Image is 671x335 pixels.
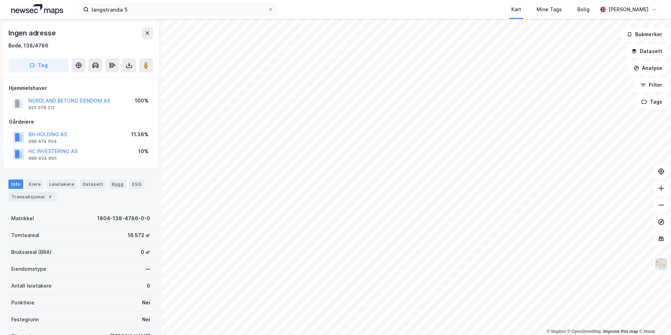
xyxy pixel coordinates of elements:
[11,248,52,256] div: Bruksareal (BRA)
[135,97,148,105] div: 100%
[547,329,566,334] a: Mapbox
[138,147,148,156] div: 10%
[8,192,57,202] div: Transaksjoner
[109,179,126,189] div: Bygg
[28,156,57,161] div: 988 934 895
[11,265,46,273] div: Eiendomstype
[8,58,69,72] button: Tag
[636,95,668,109] button: Tags
[141,248,150,256] div: 0 ㎡
[11,214,34,223] div: Matrikkel
[621,27,668,41] button: Bokmerker
[11,4,63,15] img: logo.a4113a55bc3d86da70a041830d287a7e.svg
[9,118,153,126] div: Gårdeiere
[511,5,521,14] div: Kart
[97,214,150,223] div: 1804-138-4786-0-0
[26,179,44,189] div: Eiere
[609,5,649,14] div: [PERSON_NAME]
[567,329,602,334] a: OpenStreetMap
[147,282,150,290] div: 0
[8,179,23,189] div: Info
[577,5,590,14] div: Bolig
[636,301,671,335] iframe: Chat Widget
[636,301,671,335] div: Kontrollprogram for chat
[89,4,268,15] input: Søk på adresse, matrikkel, gårdeiere, leietakere eller personer
[47,193,54,200] div: 4
[625,44,668,58] button: Datasett
[80,179,106,189] div: Datasett
[142,298,150,307] div: Nei
[11,282,52,290] div: Antall leietakere
[11,315,39,324] div: Festegrunn
[129,179,144,189] div: ESG
[28,139,57,144] div: 988 874 604
[537,5,562,14] div: Mine Tags
[142,315,150,324] div: Nei
[131,130,148,139] div: 11.36%
[655,257,668,271] img: Z
[9,84,153,92] div: Hjemmelshaver
[11,231,39,239] div: Tomteareal
[11,298,34,307] div: Punktleie
[627,61,668,75] button: Analyse
[46,179,77,189] div: Leietakere
[635,78,668,92] button: Filter
[145,265,150,273] div: —
[8,41,48,50] div: Bodø, 138/4786
[28,105,55,111] div: 925 078 212
[128,231,150,239] div: 16 572 ㎡
[603,329,638,334] a: Improve this map
[8,27,57,39] div: Ingen adresse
